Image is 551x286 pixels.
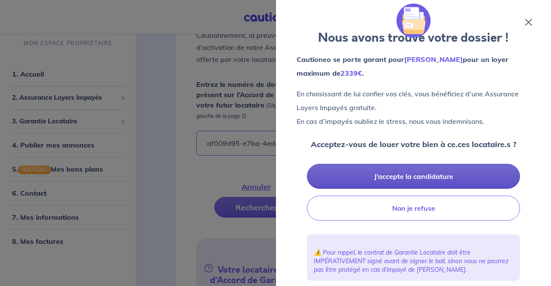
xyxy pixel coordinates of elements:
[307,196,520,221] button: Non je refuse
[307,164,520,189] button: J’accepte la candidature
[404,55,463,64] em: [PERSON_NAME]
[318,29,509,46] strong: Nous avons trouvé votre dossier !
[297,87,530,128] p: En choisissant de lui confier vos clés, vous bénéficiez d’une Assurance Loyers Impayés gratuite. ...
[297,55,508,77] strong: Cautioneo se porte garant pour pour un loyer maximum de .
[311,139,517,149] strong: Acceptez-vous de louer votre bien à ce.ces locataire.s ?
[396,3,431,38] img: illu_folder.svg
[314,248,513,274] p: ⚠️ Pour rappel, le contrat de Garantie Locataire doit être IMPÉRATIVEMENT signé avant de signer l...
[341,69,362,77] em: 2339€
